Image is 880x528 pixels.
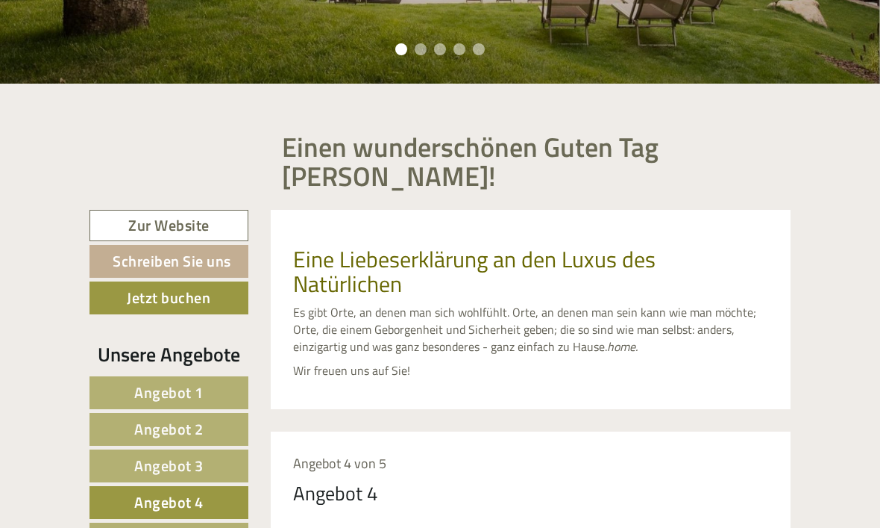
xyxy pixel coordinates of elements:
p: Wir freuen uns auf Sie! [293,362,769,379]
span: Eine Liebeserklärung an den Luxus des Natürlichen [293,242,656,301]
span: Angebot 4 [134,491,204,514]
em: home. [607,338,638,355]
span: Angebot 2 [134,417,204,441]
a: Schreiben Sie uns [89,245,248,278]
div: [GEOGRAPHIC_DATA] [22,43,230,55]
div: Angebot 4 [293,479,378,507]
button: Senden [380,387,476,420]
a: Zur Website [89,210,248,242]
span: Angebot 4 von 5 [293,453,386,473]
p: Es gibt Orte, an denen man sich wohlfühlt. Orte, an denen man sein kann wie man möchte; Orte, die... [293,304,769,355]
h1: Einen wunderschönen Guten Tag [PERSON_NAME]! [282,132,780,191]
span: Angebot 1 [134,381,204,404]
div: Mittwoch [200,11,276,37]
div: Unsere Angebote [89,341,248,368]
small: 12:04 [22,72,230,83]
span: Angebot 3 [134,454,204,477]
a: Jetzt buchen [89,282,248,314]
div: Guten Tag, wie können wir Ihnen helfen? [11,40,238,86]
